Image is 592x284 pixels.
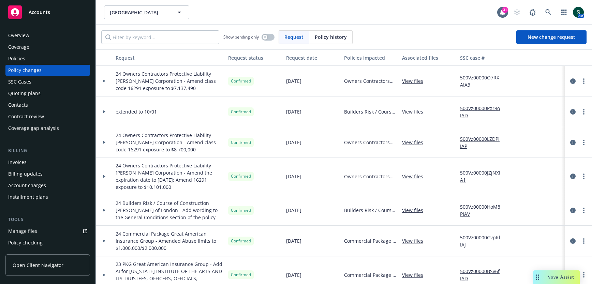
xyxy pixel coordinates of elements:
span: Request [284,33,304,41]
a: Coverage gap analysis [5,123,90,134]
a: more [580,271,588,279]
a: 500Vz00000LZDPiIAP [460,135,506,150]
a: more [580,138,588,147]
span: [DATE] [286,271,301,279]
a: circleInformation [569,172,577,180]
div: Manage files [8,226,37,237]
div: Toggle Row Expanded [96,127,113,158]
a: View files [402,108,429,115]
a: View files [402,139,429,146]
span: Confirmed [231,109,251,115]
a: Contacts [5,100,90,110]
div: Installment plans [8,192,48,203]
div: Policies impacted [344,54,397,61]
a: Overview [5,30,90,41]
a: View files [402,207,429,214]
span: Commercial Package - [STREET_ADDRESS] [344,271,397,279]
div: Coverage [8,42,29,53]
div: Contract review [8,111,44,122]
span: Owners Contractors Protective Liability [344,139,397,146]
a: View files [402,77,429,85]
a: 500Vz00000O7RXAIA3 [460,74,506,88]
a: 500Vz00000BSv6fIAD [460,268,506,282]
div: Toggle Row Expanded [96,195,113,226]
div: Policy checking [8,237,43,248]
img: photo [573,7,584,18]
a: Manage files [5,226,90,237]
a: Switch app [557,5,571,19]
div: Overview [8,30,29,41]
a: New change request [516,30,587,44]
div: SSC case # [460,54,506,61]
div: Request date [286,54,339,61]
a: Policy changes [5,65,90,76]
span: Commercial Package - [STREET_ADDRESS] [344,237,397,244]
span: [DATE] [286,77,301,85]
a: Start snowing [510,5,524,19]
div: Billing updates [8,168,43,179]
button: [GEOGRAPHIC_DATA] [104,5,189,19]
a: more [580,172,588,180]
a: Quoting plans [5,88,90,99]
div: Tools [5,216,90,223]
div: Policies [8,53,25,64]
span: Nova Assist [547,274,574,280]
span: 24 Owners Contractors Protective Liability [PERSON_NAME] Corporation - Amend class code 16291 exp... [116,132,223,153]
div: Request [116,54,223,61]
span: extended to 10/01 [116,108,157,115]
span: Owners Contractors Protective Liability [344,173,397,180]
span: 24 Owners Contractors Protective Liability [PERSON_NAME] Corporation - Amend the expiration date ... [116,162,223,191]
a: circleInformation [569,77,577,85]
a: more [580,206,588,214]
span: Policy history [315,33,347,41]
div: Policy changes [8,65,42,76]
a: View files [402,237,429,244]
a: Report a Bug [526,5,539,19]
a: Contract review [5,111,90,122]
button: Request [113,49,225,66]
a: 500Vz00000JZjNXIA1 [460,169,506,183]
div: Invoices [8,157,27,168]
div: 31 [502,7,508,13]
button: Request status [225,49,283,66]
div: Toggle Row Expanded [96,66,113,96]
a: circleInformation [569,108,577,116]
span: Confirmed [231,139,251,146]
a: circleInformation [569,138,577,147]
div: Toggle Row Expanded [96,226,113,256]
div: Account charges [8,180,46,191]
a: Accounts [5,3,90,22]
span: Builders Risk / Course of Construction [344,108,397,115]
span: Confirmed [231,238,251,244]
button: Policies impacted [341,49,399,66]
button: Request date [283,49,341,66]
a: more [580,77,588,85]
div: Drag to move [533,270,542,284]
div: Associated files [402,54,455,61]
span: [DATE] [286,207,301,214]
a: Coverage [5,42,90,53]
span: [DATE] [286,173,301,180]
div: Toggle Row Expanded [96,96,113,127]
span: Confirmed [231,272,251,278]
div: SSC Cases [8,76,31,87]
button: Nova Assist [533,270,580,284]
span: 24 Owners Contractors Protective Liability [PERSON_NAME] Corporation - Amend class code 16291 exp... [116,70,223,92]
a: Account charges [5,180,90,191]
span: Owners Contractors Protective Liability [344,77,397,85]
a: circleInformation [569,237,577,245]
a: Policy checking [5,237,90,248]
button: SSC case # [457,49,508,66]
input: Filter by keyword... [101,30,219,44]
a: more [580,108,588,116]
a: 500Vz00000GvpKlIAJ [460,234,506,248]
a: 500Vz00000HoM8PIAV [460,203,506,218]
div: Quoting plans [8,88,41,99]
a: circleInformation [569,206,577,214]
a: Invoices [5,157,90,168]
a: Policies [5,53,90,64]
span: Accounts [29,10,50,15]
div: Toggle Row Expanded [96,158,113,195]
button: Associated files [399,49,457,66]
a: Installment plans [5,192,90,203]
